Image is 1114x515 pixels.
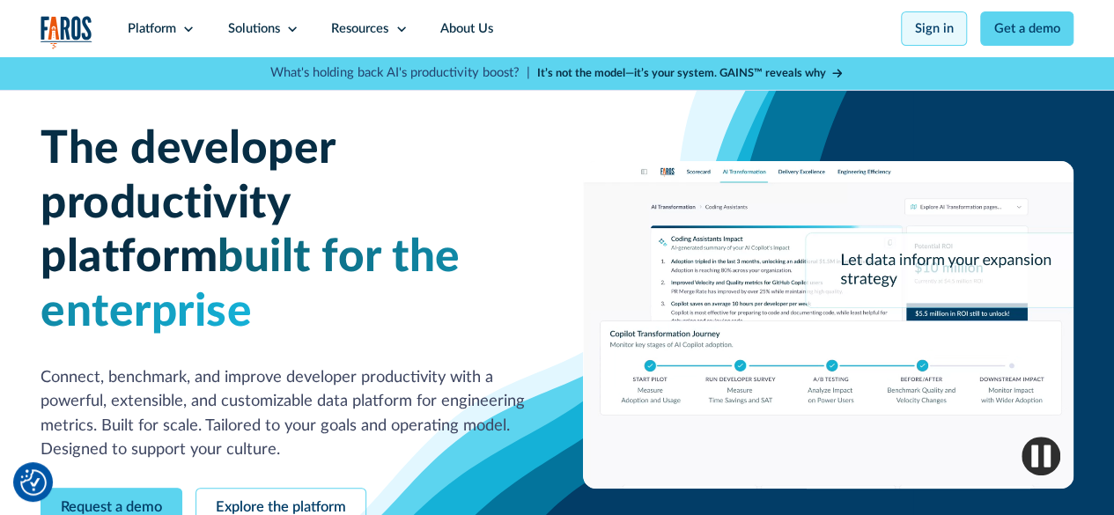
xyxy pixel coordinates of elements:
p: Connect, benchmark, and improve developer productivity with a powerful, extensible, and customiza... [41,365,531,462]
img: Logo of the analytics and reporting company Faros. [41,16,92,49]
a: Get a demo [980,11,1073,46]
h1: The developer productivity platform [41,122,531,339]
img: Revisit consent button [20,469,47,496]
div: Platform [128,19,176,39]
a: home [41,16,92,49]
div: Resources [331,19,388,39]
button: Cookie Settings [20,469,47,496]
p: What's holding back AI's productivity boost? | [270,63,530,83]
img: Pause video [1022,437,1060,475]
div: Solutions [228,19,280,39]
span: built for the enterprise [41,235,461,335]
a: It’s not the model—it’s your system. GAINS™ reveals why [537,65,844,82]
a: Sign in [901,11,967,46]
strong: It’s not the model—it’s your system. GAINS™ reveals why [537,68,826,78]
